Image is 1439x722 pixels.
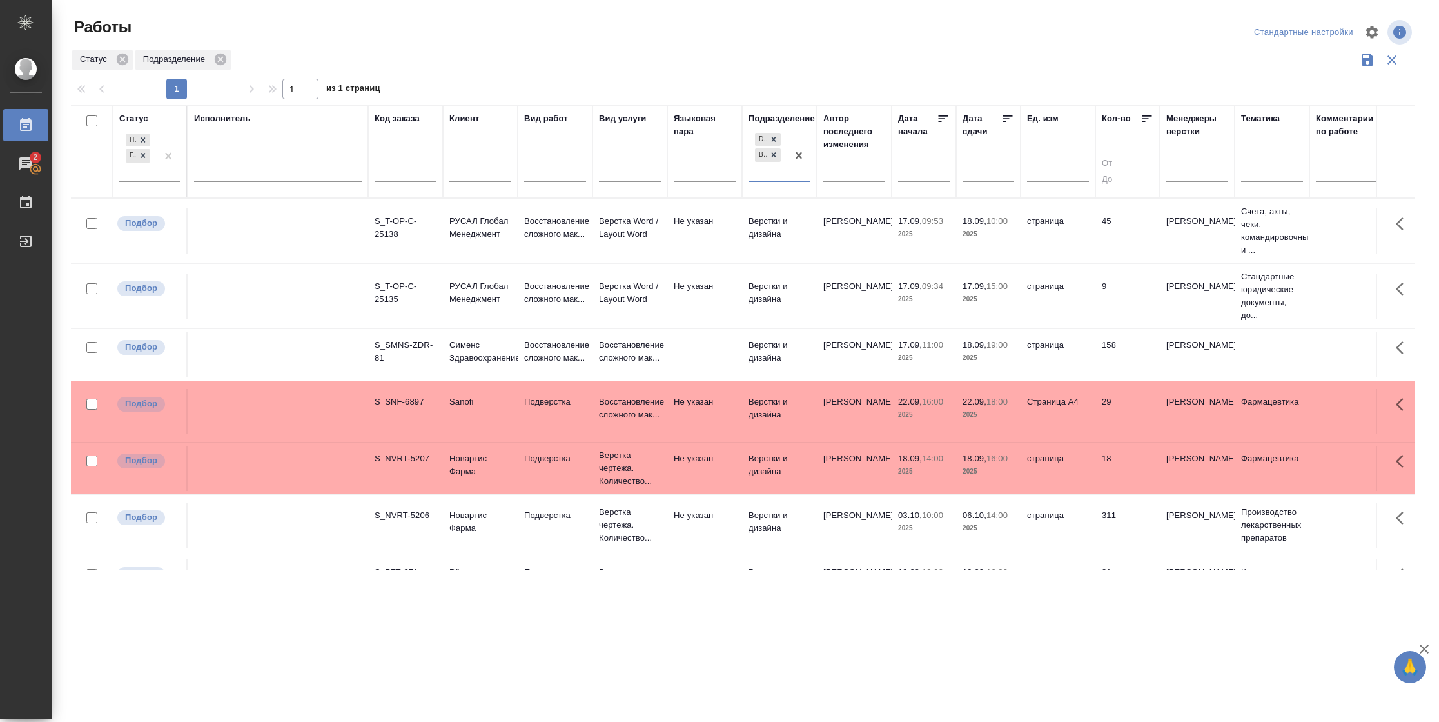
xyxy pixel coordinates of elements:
p: Верстка чертежа. Количество... [599,506,661,545]
span: 2 [25,151,45,164]
div: Можно подбирать исполнителей [116,509,180,526]
p: Восстановление сложного мак... [524,215,586,241]
div: Языковая пара [674,112,736,138]
td: страница [1021,332,1095,377]
p: Подверстка [524,452,586,465]
p: 2025 [963,465,1014,478]
p: РУСАЛ Глобал Менеджмент [449,215,511,241]
p: 17.09, [963,281,986,291]
p: Восстановление сложного мак... [524,280,586,306]
span: Работы [71,17,132,37]
p: Подбор [125,282,157,295]
td: Верстки и дизайна [742,389,817,434]
span: Настроить таблицу [1356,17,1387,48]
td: Верстки и дизайна [742,332,817,377]
div: Готов к работе [126,149,136,163]
p: 2025 [963,408,1014,421]
div: Подбор [126,134,136,147]
td: [PERSON_NAME] [817,446,892,491]
p: 16:00 [986,454,1008,463]
td: Не указан [667,503,742,548]
p: 2025 [898,408,950,421]
td: страница [1021,446,1095,491]
p: [PERSON_NAME] [1166,339,1228,352]
div: Подразделение [135,50,231,70]
p: Подбор [125,217,157,230]
div: Ед. изм [1027,112,1059,125]
p: Производство лекарственных препаратов [1241,506,1303,545]
p: Сименс Здравоохранение [449,339,511,365]
td: 9 [1095,274,1160,319]
td: [PERSON_NAME] [817,389,892,434]
p: [PERSON_NAME] [1166,280,1228,293]
td: страница [1021,503,1095,548]
p: Верстка Word / Layout Word [599,215,661,241]
p: 10:00 [922,510,943,520]
p: 2025 [898,522,950,535]
button: Здесь прячутся важные кнопки [1388,274,1419,305]
td: Не указан [667,208,742,254]
button: Здесь прячутся важные кнопки [1388,389,1419,420]
input: До [1102,172,1153,188]
p: Pfizer [449,566,511,579]
td: 29 [1095,389,1160,434]
p: 18.09, [898,454,922,463]
div: Автор последнего изменения [823,112,885,151]
p: Клиническая медицина [1241,566,1303,592]
td: 18 [1095,446,1160,491]
p: Подбор [125,397,157,410]
p: 18.09, [963,454,986,463]
p: Фармацевтика [1241,396,1303,408]
p: 2025 [898,293,950,306]
p: 06.10, [963,510,986,520]
div: Клиент [449,112,479,125]
p: Восстановление сложного мак... [524,339,586,365]
p: 15:00 [986,281,1008,291]
div: Комментарии по работе [1316,112,1378,138]
p: 19.09, [898,567,922,577]
p: 17.09, [898,340,922,350]
div: Подбор, Готов к работе [124,148,152,164]
div: Можно подбирать исполнителей [116,452,180,470]
button: 🙏 [1394,651,1426,683]
div: DTPlight, Верстки и дизайна [754,147,782,163]
div: Вид работ [524,112,568,125]
div: Код заказа [375,112,420,125]
p: Новартис Фарма [449,452,511,478]
div: S_SMNS-ZDR-81 [375,339,436,365]
p: Sanofi [449,396,511,408]
p: Фармацевтика [1241,452,1303,465]
div: Тематика [1241,112,1280,125]
div: S_NVRT-5207 [375,452,436,465]
p: [PERSON_NAME] [1166,452,1228,465]
div: Можно подбирать исполнителей [116,215,180,232]
div: Кол-во [1102,112,1131,125]
p: 10:00 [986,216,1008,226]
p: Счета, акты, чеки, командировочные и ... [1241,205,1303,257]
p: 17.09, [898,281,922,291]
td: Верстки и дизайна [742,208,817,254]
div: Дата сдачи [963,112,1001,138]
p: Подбор [125,568,157,581]
div: Можно подбирать исполнителей [116,280,180,297]
p: 19:00 [986,340,1008,350]
p: РУСАЛ Глобал Менеджмент [449,280,511,306]
p: [PERSON_NAME] [1166,509,1228,522]
p: 18:00 [986,397,1008,406]
p: Подверстка [524,566,586,579]
p: 09:34 [922,281,943,291]
p: [PERSON_NAME] [1166,215,1228,228]
p: Подразделение [143,53,210,66]
p: 14:00 [986,510,1008,520]
div: Дата начала [898,112,937,138]
p: Подверстка [524,509,586,522]
div: Менеджеры верстки [1166,112,1228,138]
td: [PERSON_NAME] [817,274,892,319]
p: Подбор [125,341,157,354]
p: 14:00 [922,454,943,463]
div: Вид услуги [599,112,647,125]
p: Стандартные юридические документы, до... [1241,270,1303,322]
div: Статус [72,50,133,70]
p: Верстка чертежа. Количество... [599,449,661,488]
p: Подбор [125,454,157,467]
